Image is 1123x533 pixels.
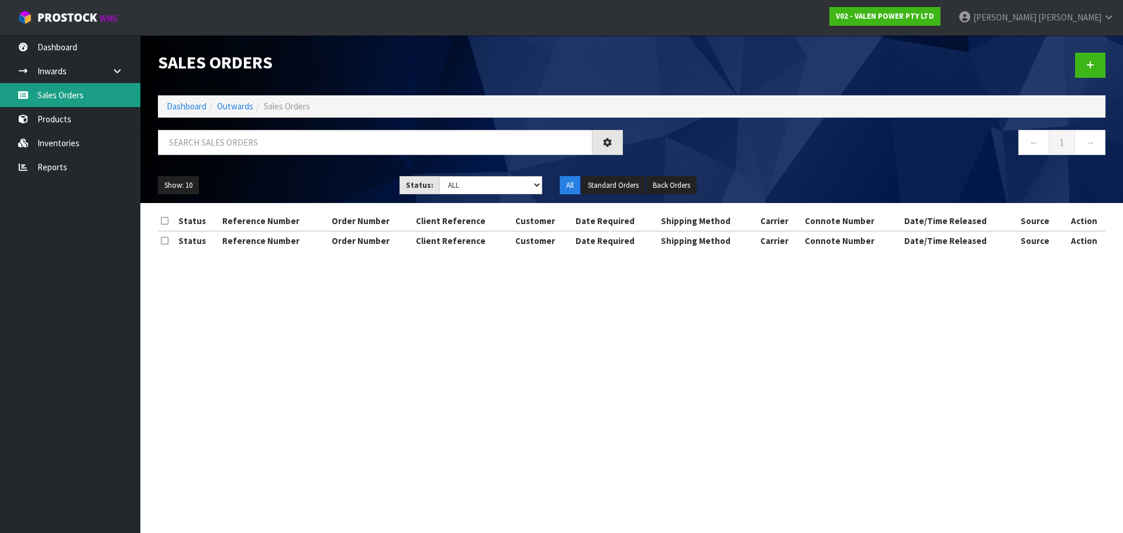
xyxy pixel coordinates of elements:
th: Action [1063,231,1105,250]
th: Date/Time Released [901,231,1018,250]
th: Connote Number [802,231,901,250]
th: Reference Number [219,231,329,250]
th: Date Required [573,231,658,250]
h1: Sales Orders [158,53,623,72]
th: Connote Number [802,212,901,231]
th: Customer [512,231,573,250]
th: Status [175,231,219,250]
th: Carrier [757,231,802,250]
span: ProStock [37,10,97,25]
th: Action [1063,212,1105,231]
a: 1 [1049,130,1075,155]
span: Sales Orders [264,101,310,112]
th: Client Reference [413,212,512,231]
th: Shipping Method [658,212,757,231]
th: Source [1018,212,1063,231]
small: WMS [99,13,118,24]
th: Reference Number [219,212,329,231]
th: Client Reference [413,231,512,250]
input: Search sales orders [158,130,592,155]
span: [PERSON_NAME] [973,12,1036,23]
th: Order Number [329,231,413,250]
th: Order Number [329,212,413,231]
strong: V02 - VALEN POWER PTY LTD [836,11,934,21]
th: Source [1018,231,1063,250]
th: Date Required [573,212,658,231]
button: Back Orders [646,176,697,195]
th: Customer [512,212,573,231]
span: [PERSON_NAME] [1038,12,1101,23]
a: → [1074,130,1105,155]
img: cube-alt.png [18,10,32,25]
th: Shipping Method [658,231,757,250]
a: Dashboard [167,101,206,112]
button: All [560,176,580,195]
button: Standard Orders [581,176,645,195]
button: Show: 10 [158,176,199,195]
a: Outwards [217,101,253,112]
th: Status [175,212,219,231]
a: ← [1018,130,1049,155]
th: Date/Time Released [901,212,1018,231]
th: Carrier [757,212,802,231]
nav: Page navigation [640,130,1105,159]
strong: Status: [406,180,433,190]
